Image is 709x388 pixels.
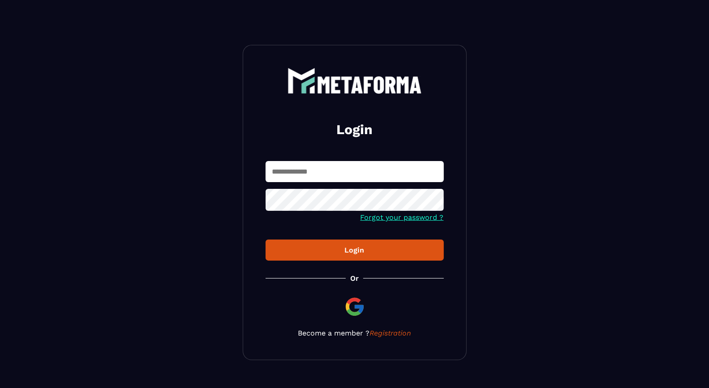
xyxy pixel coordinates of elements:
[350,274,359,283] p: Or
[266,240,444,261] button: Login
[370,329,411,337] a: Registration
[361,213,444,222] a: Forgot your password ?
[276,121,433,139] h2: Login
[288,68,422,94] img: logo
[344,296,365,318] img: google
[273,246,437,254] div: Login
[266,329,444,337] p: Become a member ?
[266,68,444,94] a: logo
